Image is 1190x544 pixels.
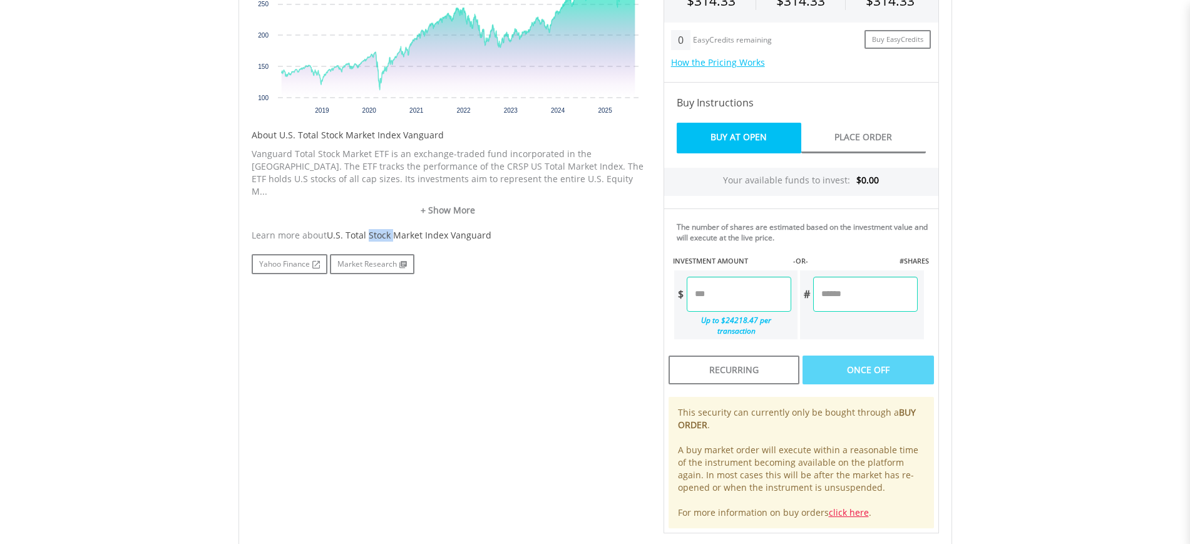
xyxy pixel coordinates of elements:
[409,107,424,114] text: 2021
[252,129,645,141] h5: About U.S. Total Stock Market Index Vanguard
[327,229,491,241] span: U.S. Total Stock Market Index Vanguard
[669,397,934,528] div: This security can currently only be bought through a . A buy market order will execute within a r...
[669,356,799,384] div: Recurring
[793,256,808,266] label: -OR-
[550,107,565,114] text: 2024
[674,312,792,339] div: Up to $24218.47 per transaction
[456,107,471,114] text: 2022
[598,107,612,114] text: 2025
[330,254,414,274] a: Market Research
[671,56,765,68] a: How the Pricing Works
[362,107,376,114] text: 2020
[315,107,329,114] text: 2019
[258,1,269,8] text: 250
[674,277,687,312] div: $
[258,32,269,39] text: 200
[258,95,269,101] text: 100
[677,95,926,110] h4: Buy Instructions
[258,63,269,70] text: 150
[664,168,938,196] div: Your available funds to invest:
[693,36,772,46] div: EasyCredits remaining
[252,204,645,217] a: + Show More
[673,256,748,266] label: INVESTMENT AMOUNT
[678,406,916,431] b: BUY ORDER
[252,229,645,242] div: Learn more about
[677,222,933,243] div: The number of shares are estimated based on the investment value and will execute at the live price.
[829,506,869,518] a: click here
[856,174,879,186] span: $0.00
[677,123,801,153] a: Buy At Open
[252,254,327,274] a: Yahoo Finance
[671,30,690,50] div: 0
[900,256,929,266] label: #SHARES
[252,148,645,198] p: Vanguard Total Stock Market ETF is an exchange-traded fund incorporated in the [GEOGRAPHIC_DATA]....
[503,107,518,114] text: 2023
[864,30,931,49] a: Buy EasyCredits
[800,277,813,312] div: #
[801,123,926,153] a: Place Order
[803,356,933,384] div: Once Off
